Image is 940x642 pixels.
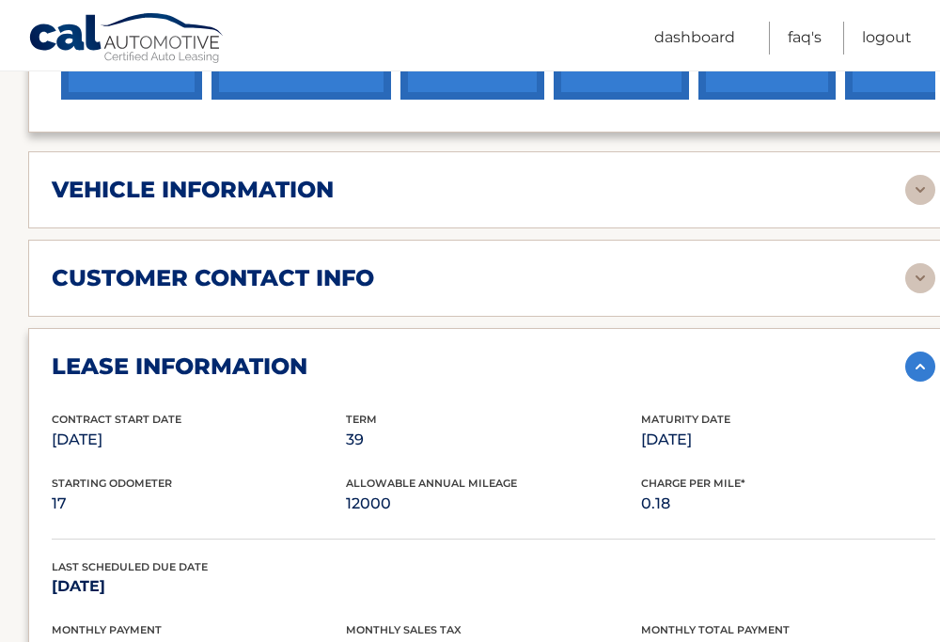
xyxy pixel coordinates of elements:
[28,12,226,67] a: Cal Automotive
[52,352,307,381] h2: lease information
[905,352,935,382] img: accordion-active.svg
[346,491,640,517] p: 12000
[654,22,735,55] a: Dashboard
[641,477,745,490] span: Charge Per Mile*
[52,477,172,490] span: Starting Odometer
[346,413,377,426] span: Term
[905,175,935,205] img: accordion-rest.svg
[346,623,462,636] span: Monthly Sales Tax
[52,413,181,426] span: Contract Start Date
[862,22,912,55] a: Logout
[905,263,935,293] img: accordion-rest.svg
[52,560,208,573] span: Last Scheduled Due Date
[788,22,822,55] a: FAQ's
[52,623,162,636] span: Monthly Payment
[641,427,935,453] p: [DATE]
[52,573,346,600] p: [DATE]
[641,413,730,426] span: Maturity Date
[52,491,346,517] p: 17
[52,427,346,453] p: [DATE]
[641,491,935,517] p: 0.18
[346,477,517,490] span: Allowable Annual Mileage
[52,176,334,204] h2: vehicle information
[346,427,640,453] p: 39
[52,264,374,292] h2: customer contact info
[641,623,790,636] span: Monthly Total Payment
